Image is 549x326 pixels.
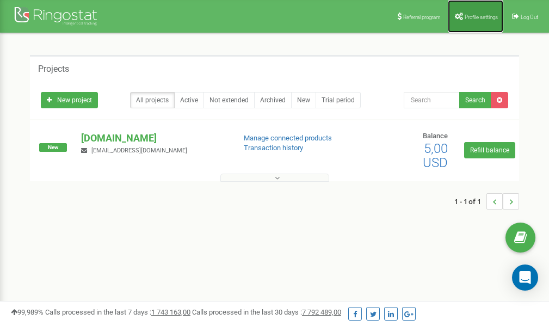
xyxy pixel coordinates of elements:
[11,308,44,316] span: 99,989%
[174,92,204,108] a: Active
[291,92,316,108] a: New
[45,308,190,316] span: Calls processed in the last 7 days :
[192,308,341,316] span: Calls processed in the last 30 days :
[521,14,538,20] span: Log Out
[130,92,175,108] a: All projects
[465,14,498,20] span: Profile settings
[91,147,187,154] span: [EMAIL_ADDRESS][DOMAIN_NAME]
[459,92,491,108] button: Search
[81,131,226,145] p: [DOMAIN_NAME]
[454,193,486,210] span: 1 - 1 of 1
[254,92,292,108] a: Archived
[464,142,515,158] a: Refill balance
[454,182,519,220] nav: ...
[38,64,69,74] h5: Projects
[244,134,332,142] a: Manage connected products
[423,141,448,170] span: 5,00 USD
[41,92,98,108] a: New project
[316,92,361,108] a: Trial period
[151,308,190,316] u: 1 743 163,00
[423,132,448,140] span: Balance
[403,14,441,20] span: Referral program
[244,144,303,152] a: Transaction history
[512,265,538,291] div: Open Intercom Messenger
[203,92,255,108] a: Not extended
[404,92,460,108] input: Search
[39,143,67,152] span: New
[302,308,341,316] u: 7 792 489,00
